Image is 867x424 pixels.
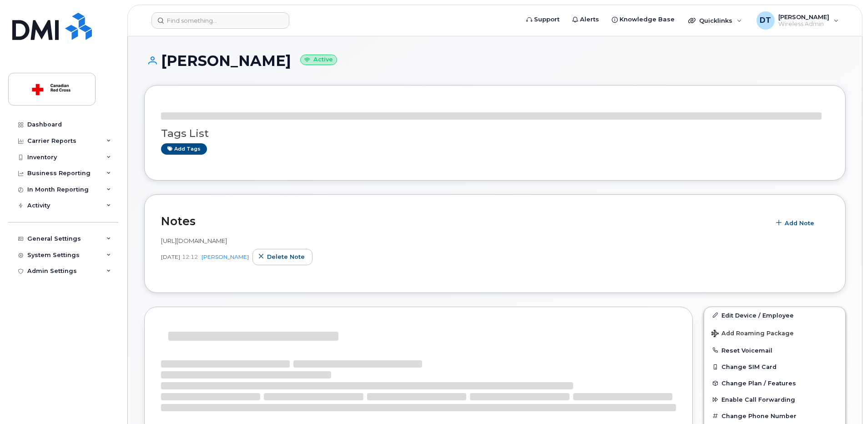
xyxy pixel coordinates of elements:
button: Change Plan / Features [704,375,845,391]
button: Reset Voicemail [704,342,845,358]
span: Add Roaming Package [711,330,794,338]
span: Enable Call Forwarding [721,396,795,403]
span: Add Note [785,219,814,227]
span: Delete note [267,252,305,261]
a: Edit Device / Employee [704,307,845,323]
button: Enable Call Forwarding [704,391,845,408]
small: Active [300,55,337,65]
a: [PERSON_NAME] [202,253,249,260]
button: Change SIM Card [704,358,845,375]
span: [DATE] [161,253,180,261]
button: Add Roaming Package [704,323,845,342]
span: 12:12 [182,253,198,261]
button: Delete note [252,249,313,265]
span: [URL][DOMAIN_NAME] [161,237,227,244]
a: Add tags [161,143,207,155]
h1: [PERSON_NAME] [144,53,846,69]
h2: Notes [161,214,766,228]
span: Change Plan / Features [721,380,796,387]
h3: Tags List [161,128,829,139]
button: Change Phone Number [704,408,845,424]
button: Add Note [770,215,822,231]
